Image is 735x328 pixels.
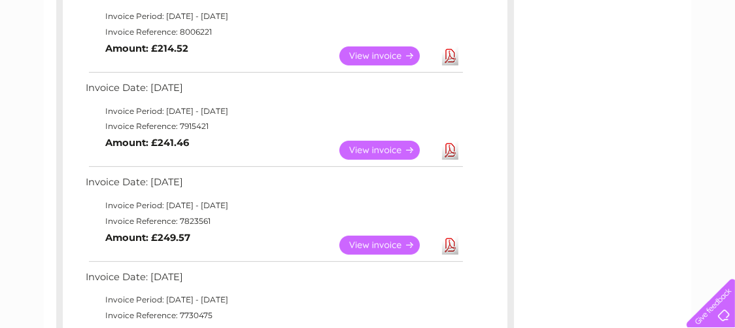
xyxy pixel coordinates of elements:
[339,236,436,255] a: View
[82,79,465,103] td: Invoice Date: [DATE]
[82,118,465,134] td: Invoice Reference: 7915421
[442,236,458,255] a: Download
[82,103,465,119] td: Invoice Period: [DATE] - [DATE]
[82,213,465,229] td: Invoice Reference: 7823561
[82,198,465,213] td: Invoice Period: [DATE] - [DATE]
[82,173,465,198] td: Invoice Date: [DATE]
[82,308,465,323] td: Invoice Reference: 7730475
[339,46,436,65] a: View
[442,46,458,65] a: Download
[105,137,189,149] b: Amount: £241.46
[538,56,566,65] a: Energy
[505,56,530,65] a: Water
[82,24,465,40] td: Invoice Reference: 8006221
[339,141,436,160] a: View
[26,34,92,74] img: logo.png
[692,56,723,65] a: Log out
[82,9,465,24] td: Invoice Period: [DATE] - [DATE]
[82,292,465,308] td: Invoice Period: [DATE] - [DATE]
[621,56,640,65] a: Blog
[442,141,458,160] a: Download
[82,268,465,293] td: Invoice Date: [DATE]
[60,7,677,64] div: Clear Business is a trading name of Verastar Limited (registered in [GEOGRAPHIC_DATA] No. 3667643...
[648,56,680,65] a: Contact
[105,232,190,244] b: Amount: £249.57
[105,43,188,54] b: Amount: £214.52
[488,7,579,23] a: 0333 014 3131
[574,56,613,65] a: Telecoms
